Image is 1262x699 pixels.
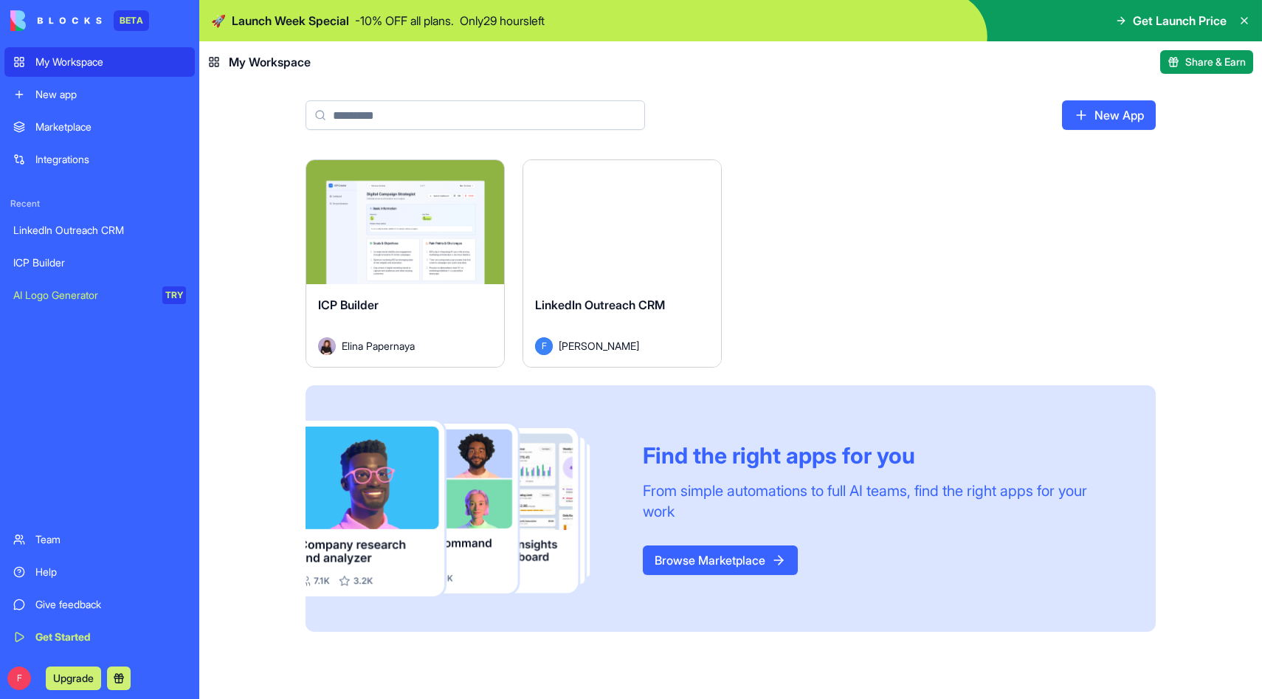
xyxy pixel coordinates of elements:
[211,12,226,30] span: 🚀
[10,10,149,31] a: BETA
[10,10,102,31] img: logo
[229,53,311,71] span: My Workspace
[318,337,336,355] img: Avatar
[13,255,186,270] div: ICP Builder
[13,223,186,238] div: LinkedIn Outreach CRM
[46,667,101,690] button: Upgrade
[13,288,152,303] div: AI Logo Generator
[35,87,186,102] div: New app
[643,481,1120,522] div: From simple automations to full AI teams, find the right apps for your work
[523,159,722,368] a: LinkedIn Outreach CRMF[PERSON_NAME]
[35,565,186,579] div: Help
[460,12,545,30] p: Only 29 hours left
[232,12,349,30] span: Launch Week Special
[35,532,186,547] div: Team
[35,152,186,167] div: Integrations
[114,10,149,31] div: BETA
[4,80,195,109] a: New app
[35,630,186,644] div: Get Started
[643,545,798,575] a: Browse Marketplace
[318,297,379,312] span: ICP Builder
[4,525,195,554] a: Team
[35,120,186,134] div: Marketplace
[4,112,195,142] a: Marketplace
[535,337,553,355] span: F
[1133,12,1227,30] span: Get Launch Price
[35,55,186,69] div: My Workspace
[355,12,454,30] p: - 10 % OFF all plans.
[4,622,195,652] a: Get Started
[4,216,195,245] a: LinkedIn Outreach CRM
[559,338,639,354] span: [PERSON_NAME]
[1185,55,1246,69] span: Share & Earn
[342,338,415,354] span: Elina Papernaya
[7,667,31,690] span: F
[1062,100,1156,130] a: New App
[162,286,186,304] div: TRY
[35,597,186,612] div: Give feedback
[4,280,195,310] a: AI Logo GeneratorTRY
[4,248,195,278] a: ICP Builder
[643,442,1120,469] div: Find the right apps for you
[1160,50,1253,74] button: Share & Earn
[306,159,505,368] a: ICP BuilderAvatarElina Papernaya
[306,421,619,597] img: Frame_181_egmpey.png
[46,670,101,685] a: Upgrade
[535,297,665,312] span: LinkedIn Outreach CRM
[4,198,195,210] span: Recent
[4,47,195,77] a: My Workspace
[4,557,195,587] a: Help
[4,145,195,174] a: Integrations
[4,590,195,619] a: Give feedback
